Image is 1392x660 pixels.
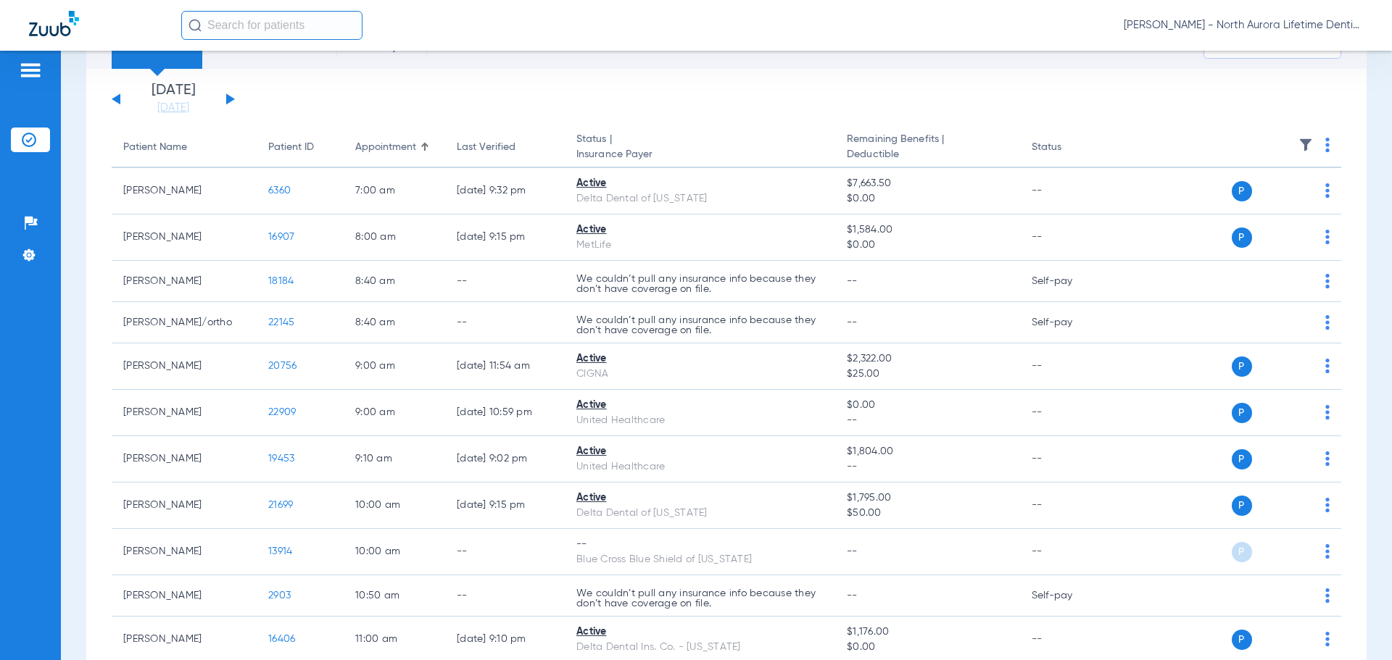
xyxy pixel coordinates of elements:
span: Deductible [847,147,1008,162]
img: group-dot-blue.svg [1325,544,1330,559]
img: group-dot-blue.svg [1325,405,1330,419]
div: -- [576,537,824,552]
span: $0.00 [847,191,1008,206]
td: [PERSON_NAME] [112,168,257,214]
p: We couldn’t pull any insurance info because they don’t have coverage on file. [576,315,824,335]
span: $0.00 [847,398,1008,413]
div: United Healthcare [576,413,824,428]
div: Active [576,222,824,238]
div: Active [576,490,824,506]
td: [PERSON_NAME] [112,575,257,617]
div: Patient ID [268,140,314,155]
td: 10:00 AM [344,529,445,575]
div: Active [576,351,824,367]
th: Remaining Benefits | [835,128,1019,168]
td: -- [1020,529,1118,575]
td: Self-pay [1020,302,1118,343]
span: P [1232,403,1252,423]
td: -- [445,575,565,617]
td: -- [1020,483,1118,529]
img: group-dot-blue.svg [1325,138,1330,152]
td: -- [1020,390,1118,436]
span: P [1232,630,1252,650]
span: -- [847,546,858,556]
img: group-dot-blue.svg [1325,588,1330,603]
span: P [1232,356,1252,377]
img: hamburger-icon [19,62,42,79]
img: group-dot-blue.svg [1325,359,1330,373]
input: Search for patients [181,11,362,40]
td: 7:00 AM [344,168,445,214]
span: $2,322.00 [847,351,1008,367]
span: P [1232,496,1252,516]
td: [DATE] 11:54 AM [445,343,565,390]
td: 10:50 AM [344,575,445,617]
td: [PERSON_NAME] [112,261,257,302]
span: $1,795.00 [847,490,1008,506]
td: [PERSON_NAME] [112,214,257,261]
span: 19453 [268,454,294,464]
td: -- [1020,168,1118,214]
img: group-dot-blue.svg [1325,451,1330,466]
td: [DATE] 10:59 PM [445,390,565,436]
img: group-dot-blue.svg [1325,632,1330,646]
span: 20756 [268,361,297,371]
td: [DATE] 9:02 PM [445,436,565,483]
div: MetLife [576,238,824,253]
div: Patient Name [123,140,187,155]
td: -- [445,261,565,302]
div: Blue Cross Blue Shield of [US_STATE] [576,552,824,567]
div: Active [576,398,824,413]
span: $25.00 [847,367,1008,382]
span: -- [847,413,1008,428]
div: Patient Name [123,140,245,155]
td: [PERSON_NAME] [112,343,257,390]
div: Delta Dental of [US_STATE] [576,506,824,521]
td: [PERSON_NAME] [112,483,257,529]
div: Active [576,444,824,459]
td: -- [1020,214,1118,261]
td: 10:00 AM [344,483,445,529]
td: [PERSON_NAME] [112,436,257,483]
span: 22909 [268,407,296,417]
span: $1,804.00 [847,444,1008,459]
p: We couldn’t pull any insurance info because they don’t have coverage on file. [576,588,824,609]
td: [DATE] 9:15 PM [445,483,565,529]
td: -- [445,529,565,575]
div: Last Verified [457,140,515,155]
span: 16907 [268,232,294,242]
span: $0.00 [847,238,1008,253]
a: [DATE] [130,101,217,115]
td: 8:40 AM [344,302,445,343]
span: P [1232,227,1252,248]
div: Delta Dental Ins. Co. - [US_STATE] [576,640,824,655]
span: -- [847,317,858,327]
span: $7,663.50 [847,176,1008,191]
img: group-dot-blue.svg [1325,315,1330,330]
img: group-dot-blue.svg [1325,230,1330,244]
span: P [1232,449,1252,469]
th: Status [1020,128,1118,168]
div: United Healthcare [576,459,824,475]
span: P [1232,181,1252,201]
div: Appointment [355,140,434,155]
div: Patient ID [268,140,332,155]
td: -- [1020,436,1118,483]
span: 21699 [268,500,293,510]
td: [PERSON_NAME] [112,390,257,436]
img: Search Icon [188,19,202,32]
span: $1,584.00 [847,222,1008,238]
span: $50.00 [847,506,1008,521]
td: 9:10 AM [344,436,445,483]
span: 22145 [268,317,294,327]
div: Delta Dental of [US_STATE] [576,191,824,206]
td: -- [1020,343,1118,390]
span: P [1232,542,1252,562]
td: Self-pay [1020,261,1118,302]
div: Active [576,625,824,640]
div: Appointment [355,140,416,155]
li: [DATE] [130,83,217,115]
td: [PERSON_NAME]/ortho [112,302,257,343]
span: 2903 [268,590,291,601]
p: We couldn’t pull any insurance info because they don’t have coverage on file. [576,274,824,294]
